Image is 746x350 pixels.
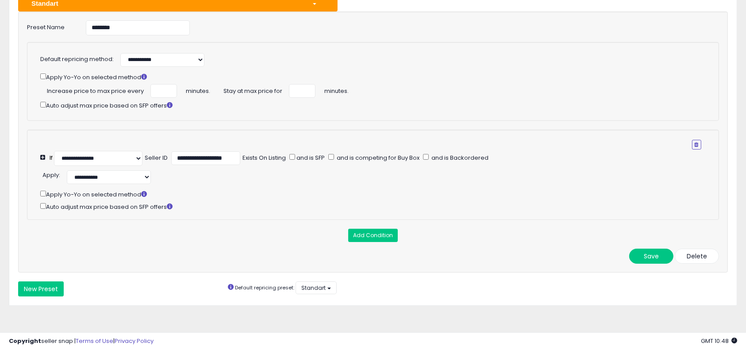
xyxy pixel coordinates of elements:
[115,337,154,345] a: Privacy Policy
[296,281,337,294] button: Standart
[40,100,701,110] div: Auto adjust max price based on SFP offers
[42,171,59,179] span: Apply
[235,284,294,291] small: Default repricing preset:
[348,229,398,242] button: Add Condition
[242,154,286,162] div: Exists On Listing
[9,337,154,346] div: seller snap | |
[40,189,715,199] div: Apply Yo-Yo on selected method
[18,281,64,296] button: New Preset
[223,84,282,96] span: Stay at max price for
[47,84,144,96] span: Increase price to max price every
[701,337,737,345] span: 2025-10-14 10:48 GMT
[40,201,715,212] div: Auto adjust max price based on SFP offers
[145,154,168,162] div: Seller ID
[295,154,325,162] span: and is SFP
[9,337,41,345] strong: Copyright
[430,154,488,162] span: and is Backordered
[76,337,113,345] a: Terms of Use
[629,249,673,264] button: Save
[324,84,349,96] span: minutes.
[675,249,719,264] button: Delete
[695,142,699,147] i: Remove Condition
[40,72,701,82] div: Apply Yo-Yo on selected method
[20,20,79,32] label: Preset Name
[186,84,210,96] span: minutes.
[42,168,60,180] div: :
[335,154,419,162] span: and is competing for Buy Box
[301,284,326,292] span: Standart
[40,55,114,64] label: Default repricing method:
